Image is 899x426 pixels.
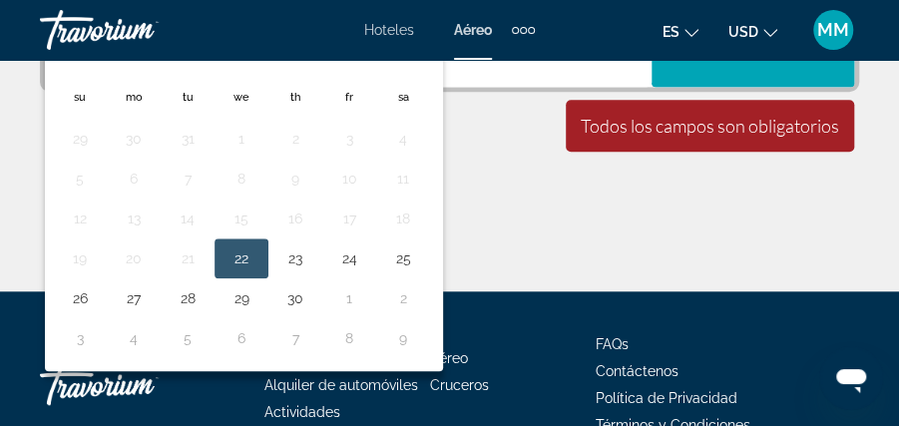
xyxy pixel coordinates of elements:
[64,324,96,352] button: Day 3
[430,350,468,366] a: Aéreo
[663,17,698,46] button: Change language
[172,244,204,272] button: Day 21
[333,125,365,153] button: Day 3
[430,377,489,393] a: Cruceros
[728,24,758,40] span: USD
[596,363,678,379] a: Contáctenos
[364,22,414,38] a: Hoteles
[264,377,418,393] a: Alquiler de automóviles
[512,14,535,46] button: Extra navigation items
[817,20,849,40] span: MM
[387,284,419,312] button: Day 2
[279,284,311,312] button: Day 30
[118,324,150,352] button: Day 4
[728,17,777,46] button: Change currency
[264,404,340,420] a: Actividades
[118,284,150,312] button: Day 27
[807,9,859,51] button: User Menu
[172,284,204,312] button: Day 28
[387,324,419,352] button: Day 9
[596,390,737,406] a: Política de Privacidad
[64,284,96,312] button: Day 26
[387,165,419,193] button: Day 11
[279,244,311,272] button: Day 23
[118,244,150,272] button: Day 20
[118,205,150,232] button: Day 13
[279,165,311,193] button: Day 9
[333,205,365,232] button: Day 17
[64,244,96,272] button: Day 19
[333,324,365,352] button: Day 8
[64,125,96,153] button: Day 29
[333,244,365,272] button: Day 24
[225,284,257,312] button: Day 29
[225,165,257,193] button: Day 8
[118,125,150,153] button: Day 30
[64,165,96,193] button: Day 5
[225,205,257,232] button: Day 15
[333,165,365,193] button: Day 10
[279,324,311,352] button: Day 7
[387,125,419,153] button: Day 4
[172,205,204,232] button: Day 14
[819,346,883,410] iframe: Botón para iniciar la ventana de mensajería
[172,125,204,153] button: Day 31
[118,165,150,193] button: Day 6
[333,284,365,312] button: Day 1
[387,244,419,272] button: Day 25
[596,336,629,352] a: FAQs
[172,324,204,352] button: Day 5
[387,205,419,232] button: Day 18
[40,355,239,415] a: Travorium
[172,165,204,193] button: Day 7
[279,205,311,232] button: Day 16
[40,4,239,56] a: Travorium
[279,125,311,153] button: Day 2
[64,205,96,232] button: Day 12
[454,22,492,38] a: Aéreo
[225,125,257,153] button: Day 1
[663,24,679,40] span: es
[225,324,257,352] button: Day 6
[581,115,839,137] div: Todos los campos son obligatorios
[225,244,257,272] button: Day 22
